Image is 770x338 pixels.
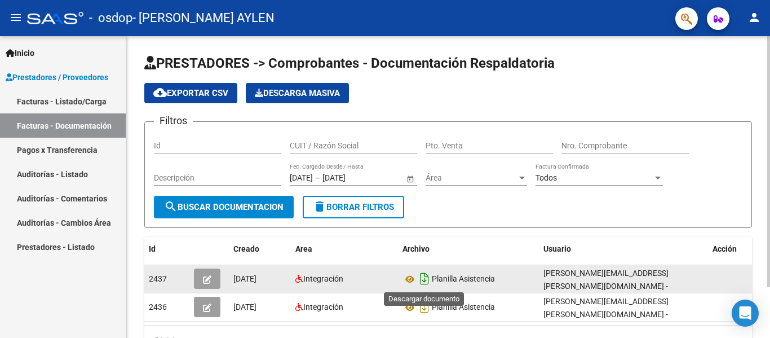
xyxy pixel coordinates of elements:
[233,274,256,283] span: [DATE]
[233,302,256,311] span: [DATE]
[539,237,708,261] datatable-header-cell: Usuario
[164,202,284,212] span: Buscar Documentacion
[164,200,178,213] mat-icon: search
[149,244,156,253] span: Id
[398,237,539,261] datatable-header-cell: Archivo
[154,196,294,218] button: Buscar Documentacion
[149,302,167,311] span: 2436
[9,11,23,24] mat-icon: menu
[153,88,228,98] span: Exportar CSV
[417,298,432,316] i: Descargar documento
[426,173,517,183] span: Área
[404,173,416,185] button: Open calendar
[295,244,312,253] span: Area
[313,200,326,213] mat-icon: delete
[713,244,737,253] span: Acción
[6,47,34,59] span: Inicio
[432,275,495,284] span: Planilla Asistencia
[543,269,669,304] span: [PERSON_NAME][EMAIL_ADDRESS][PERSON_NAME][DOMAIN_NAME] - [PERSON_NAME]
[417,270,432,288] i: Descargar documento
[229,237,291,261] datatable-header-cell: Creado
[144,55,555,71] span: PRESTADORES -> Comprobantes - Documentación Respaldatoria
[290,173,313,183] input: Fecha inicio
[732,300,759,327] div: Open Intercom Messenger
[6,71,108,84] span: Prestadores / Proveedores
[303,274,343,283] span: Integración
[255,88,340,98] span: Descarga Masiva
[291,237,398,261] datatable-header-cell: Area
[322,173,378,183] input: Fecha fin
[543,244,571,253] span: Usuario
[303,196,404,218] button: Borrar Filtros
[303,302,343,311] span: Integración
[313,202,394,212] span: Borrar Filtros
[747,11,761,24] mat-icon: person
[315,173,320,183] span: –
[144,237,189,261] datatable-header-cell: Id
[402,244,430,253] span: Archivo
[246,83,349,103] button: Descarga Masiva
[543,297,669,332] span: [PERSON_NAME][EMAIL_ADDRESS][PERSON_NAME][DOMAIN_NAME] - [PERSON_NAME]
[246,83,349,103] app-download-masive: Descarga masiva de comprobantes (adjuntos)
[708,237,764,261] datatable-header-cell: Acción
[89,6,132,30] span: - osdop
[432,303,495,312] span: Planilla Asistencia
[154,113,193,129] h3: Filtros
[536,173,557,182] span: Todos
[144,83,237,103] button: Exportar CSV
[233,244,259,253] span: Creado
[132,6,275,30] span: - [PERSON_NAME] AYLEN
[149,274,167,283] span: 2437
[153,86,167,99] mat-icon: cloud_download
